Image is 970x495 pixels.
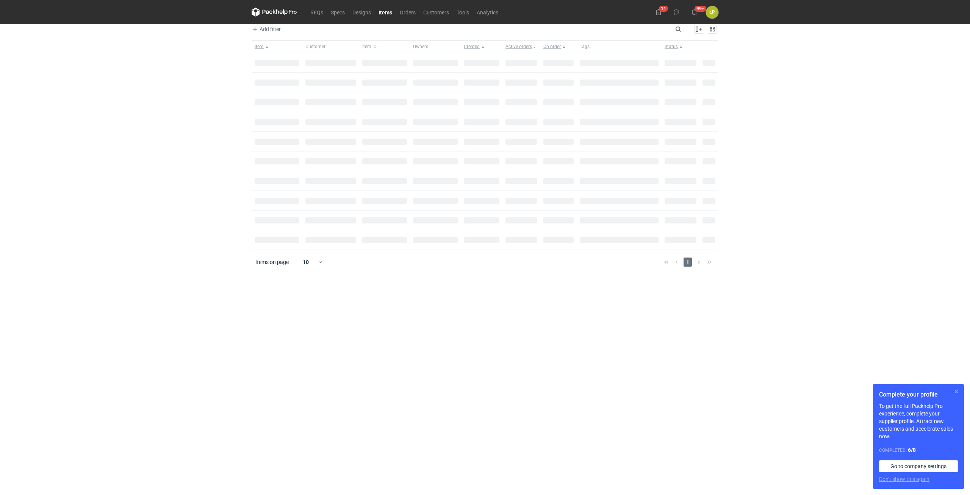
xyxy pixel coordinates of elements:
a: Specs [327,8,349,17]
button: Created [461,41,502,53]
a: Tools [453,8,473,17]
svg: Packhelp Pro [252,8,297,17]
span: Created [464,44,480,50]
a: RFQs [307,8,327,17]
button: 99+ [688,6,700,18]
span: Item ID [362,44,377,50]
div: 10 [294,257,318,267]
span: Status [665,44,678,50]
a: Designs [349,8,375,17]
button: 11 [652,6,665,18]
a: Orders [396,8,419,17]
span: Items on page [255,258,289,266]
div: Completed: [879,446,958,454]
span: 1 [684,258,692,267]
span: Active orders [505,44,532,50]
span: Item [255,44,264,50]
button: ŁP [706,6,718,19]
a: Analytics [473,8,502,17]
a: Items [375,8,396,17]
button: On order [540,41,577,53]
input: Search [674,25,698,34]
span: Customer [305,44,325,50]
h1: Complete your profile [879,390,958,399]
button: Status [662,41,699,53]
div: Łukasz Postawa [706,6,718,19]
a: Go to company settings [879,460,958,472]
strong: 6 / 8 [908,447,916,453]
a: Customers [419,8,453,17]
span: Owners [413,44,428,50]
button: Active orders [502,41,540,53]
p: To get the full Packhelp Pro experience, complete your supplier profile. Attract new customers an... [879,402,958,440]
span: On order [543,44,561,50]
button: Add filter [250,25,281,34]
span: Tags [580,44,590,50]
button: Item [252,41,302,53]
button: Skip for now [952,387,961,396]
button: Don’t show this again [879,475,929,483]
